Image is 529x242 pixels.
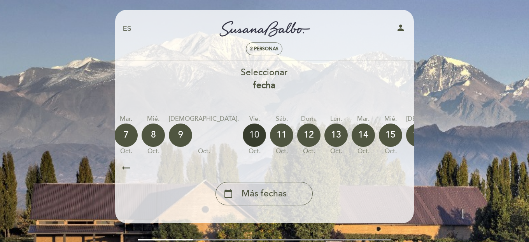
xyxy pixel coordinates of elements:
[242,187,287,200] span: Más fechas
[270,124,293,147] div: 11
[169,124,192,147] div: 9
[270,115,293,124] div: sáb.
[379,115,402,124] div: mié.
[396,23,405,32] i: person
[324,115,348,124] div: lun.
[352,115,375,124] div: mar.
[352,124,375,147] div: 14
[114,147,138,156] div: oct.
[243,124,266,147] div: 10
[114,115,138,124] div: mar.
[224,187,233,200] i: calendar_today
[142,115,165,124] div: mié.
[253,80,275,91] b: fecha
[297,115,321,124] div: dom.
[114,66,414,92] div: Seleccionar
[114,124,138,147] div: 7
[297,147,321,156] div: oct.
[142,124,165,147] div: 8
[406,124,429,147] div: 16
[297,124,321,147] div: 12
[406,147,476,156] div: oct.
[324,124,348,147] div: 13
[324,147,348,156] div: oct.
[379,147,402,156] div: oct.
[270,147,293,156] div: oct.
[396,23,405,35] button: person
[215,18,313,40] a: Turismo [PERSON_NAME] Wines
[243,147,266,156] div: oct.
[406,115,476,124] div: [DEMOGRAPHIC_DATA].
[169,115,239,124] div: [DEMOGRAPHIC_DATA].
[379,124,402,147] div: 15
[142,147,165,156] div: oct.
[250,46,279,52] span: 2 personas
[243,115,266,124] div: vie.
[120,159,132,176] i: arrow_right_alt
[169,147,239,156] div: oct.
[352,147,375,156] div: oct.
